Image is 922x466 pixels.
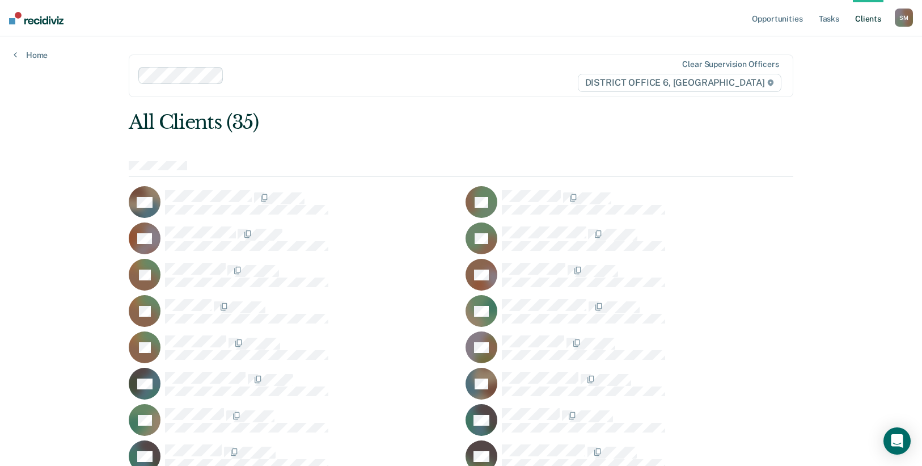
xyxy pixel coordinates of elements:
div: Open Intercom Messenger [883,427,911,455]
span: DISTRICT OFFICE 6, [GEOGRAPHIC_DATA] [578,74,781,92]
a: Home [14,50,48,60]
button: SM [895,9,913,27]
div: Clear supervision officers [682,60,779,69]
img: Recidiviz [9,12,64,24]
div: S M [895,9,913,27]
div: All Clients (35) [129,111,660,134]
